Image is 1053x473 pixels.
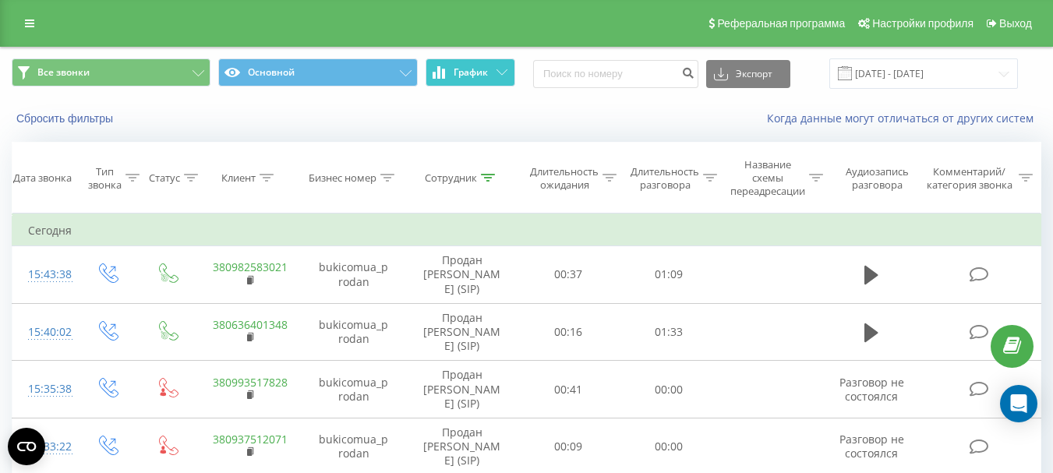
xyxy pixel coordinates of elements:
div: Клиент [221,171,256,185]
span: Реферальная программа [717,17,845,30]
div: 15:33:22 [28,432,61,462]
a: 380636401348 [213,317,288,332]
div: 15:43:38 [28,259,61,290]
td: 00:37 [518,246,619,304]
button: График [426,58,515,86]
td: Продан [PERSON_NAME] (SIP) [406,246,518,304]
button: Open CMP widget [8,428,45,465]
span: Настройки профиля [872,17,973,30]
div: Open Intercom Messenger [1000,385,1037,422]
td: 00:16 [518,303,619,361]
div: Бизнес номер [309,171,376,185]
button: Сбросить фильтры [12,111,121,125]
td: Продан [PERSON_NAME] (SIP) [406,361,518,418]
div: Название схемы переадресации [730,158,805,198]
td: Продан [PERSON_NAME] (SIP) [406,303,518,361]
td: bukicomua_prodan [302,246,406,304]
input: Поиск по номеру [533,60,698,88]
div: Длительность разговора [631,165,699,192]
div: 15:35:38 [28,374,61,404]
div: Тип звонка [88,165,122,192]
span: Выход [999,17,1032,30]
button: Основной [218,58,417,86]
td: bukicomua_prodan [302,361,406,418]
div: Сотрудник [425,171,477,185]
div: Комментарий/категория звонка [924,165,1015,192]
button: Экспорт [706,60,790,88]
div: Дата звонка [13,171,72,185]
td: bukicomua_prodan [302,303,406,361]
td: 00:00 [619,361,719,418]
a: Когда данные могут отличаться от других систем [767,111,1041,125]
span: Все звонки [37,66,90,79]
div: Статус [149,171,180,185]
div: 15:40:02 [28,317,61,348]
button: Все звонки [12,58,210,86]
div: Длительность ожидания [530,165,599,192]
span: График [454,67,488,78]
td: Сегодня [12,215,1041,246]
span: Разговор не состоялся [839,375,904,404]
td: 01:33 [619,303,719,361]
td: 01:09 [619,246,719,304]
a: 380937512071 [213,432,288,447]
td: 00:41 [518,361,619,418]
a: 380982583021 [213,259,288,274]
div: Аудиозапись разговора [838,165,917,192]
a: 380993517828 [213,375,288,390]
span: Разговор не состоялся [839,432,904,461]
